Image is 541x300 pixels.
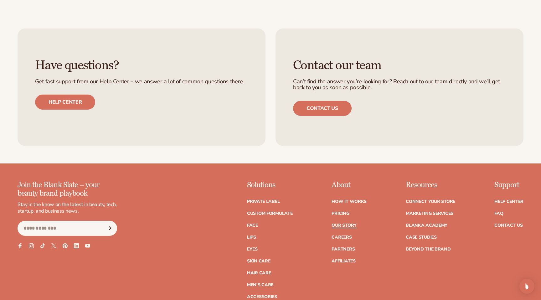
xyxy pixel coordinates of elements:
p: Solutions [247,181,293,189]
a: How It Works [332,199,367,204]
h3: Have questions? [35,59,248,72]
a: Skin Care [247,259,270,263]
p: Support [494,181,523,189]
a: Contact us [293,101,352,116]
a: Private label [247,199,280,204]
a: Custom formulate [247,211,293,216]
p: Stay in the know on the latest in beauty, tech, startup, and business news. [18,201,117,215]
a: Men's Care [247,283,273,287]
a: FAQ [494,211,503,216]
p: Get fast support from our Help Center – we answer a lot of common questions there. [35,79,248,85]
a: Pricing [332,211,349,216]
a: Careers [332,235,352,240]
a: Hair Care [247,271,271,275]
a: Affiliates [332,259,355,263]
p: Resources [406,181,455,189]
a: Accessories [247,295,277,299]
a: Blanka Academy [406,223,447,228]
a: Help center [35,95,95,110]
a: Partners [332,247,355,251]
a: Connect your store [406,199,455,204]
p: Join the Blank Slate – your beauty brand playbook [18,181,117,198]
a: Help Center [494,199,523,204]
p: About [332,181,367,189]
a: Marketing services [406,211,453,216]
h3: Contact our team [293,59,506,72]
a: Our Story [332,223,356,228]
a: Face [247,223,258,228]
a: Contact Us [494,223,523,228]
a: Beyond the brand [406,247,451,251]
button: Subscribe [103,221,117,236]
a: Lips [247,235,256,240]
p: Can’t find the answer you’re looking for? Reach out to our team directly and we’ll get back to yo... [293,79,506,91]
a: Case Studies [406,235,437,240]
div: Open Intercom Messenger [519,279,534,294]
a: Eyes [247,247,258,251]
